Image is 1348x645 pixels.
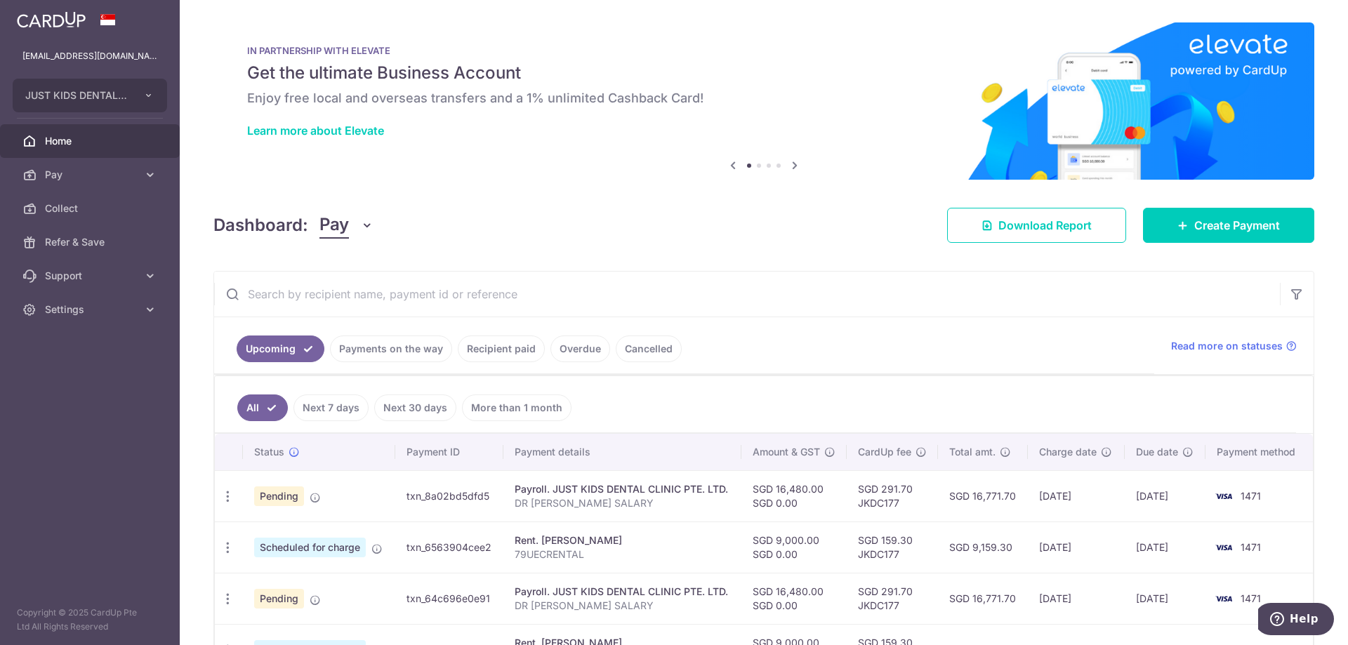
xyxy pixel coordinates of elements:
[45,235,138,249] span: Refer & Save
[254,486,304,506] span: Pending
[1125,573,1205,624] td: [DATE]
[45,201,138,215] span: Collect
[858,445,911,459] span: CardUp fee
[214,272,1280,317] input: Search by recipient name, payment id or reference
[1125,470,1205,521] td: [DATE]
[550,335,610,362] a: Overdue
[938,521,1028,573] td: SGD 9,159.30
[938,470,1028,521] td: SGD 16,771.70
[462,394,571,421] a: More than 1 month
[1171,339,1283,353] span: Read more on statuses
[1039,445,1097,459] span: Charge date
[741,521,847,573] td: SGD 9,000.00 SGD 0.00
[503,434,741,470] th: Payment details
[1125,521,1205,573] td: [DATE]
[515,533,730,547] div: Rent. [PERSON_NAME]
[247,90,1281,107] h6: Enjoy free local and overseas transfers and a 1% unlimited Cashback Card!
[515,585,730,599] div: Payroll. JUST KIDS DENTAL CLINIC PTE. LTD.
[1241,490,1261,502] span: 1471
[515,547,730,561] p: 79UECRENTAL
[330,335,452,362] a: Payments on the way
[395,521,503,573] td: txn_6563904cee2
[938,573,1028,624] td: SGD 16,771.70
[1143,208,1314,243] a: Create Payment
[515,482,730,496] div: Payroll. JUST KIDS DENTAL CLINIC PTE. LTD.
[237,335,324,362] a: Upcoming
[1136,445,1178,459] span: Due date
[847,470,938,521] td: SGD 291.70 JKDC177
[254,445,284,459] span: Status
[847,573,938,624] td: SGD 291.70 JKDC177
[213,22,1314,180] img: Renovation banner
[515,496,730,510] p: DR [PERSON_NAME] SALARY
[319,212,374,239] button: Pay
[1241,592,1261,604] span: 1471
[998,217,1092,234] span: Download Report
[45,134,138,148] span: Home
[741,573,847,624] td: SGD 16,480.00 SGD 0.00
[293,394,369,421] a: Next 7 days
[1028,470,1124,521] td: [DATE]
[741,470,847,521] td: SGD 16,480.00 SGD 0.00
[25,88,129,102] span: JUST KIDS DENTAL CLINIC PTE. LTD.
[947,208,1126,243] a: Download Report
[374,394,456,421] a: Next 30 days
[247,124,384,138] a: Learn more about Elevate
[515,599,730,613] p: DR [PERSON_NAME] SALARY
[1210,590,1238,607] img: Bank Card
[247,62,1281,84] h5: Get the ultimate Business Account
[1028,573,1124,624] td: [DATE]
[753,445,820,459] span: Amount & GST
[22,49,157,63] p: [EMAIL_ADDRESS][DOMAIN_NAME]
[1210,488,1238,505] img: Bank Card
[1241,541,1261,553] span: 1471
[319,212,349,239] span: Pay
[616,335,682,362] a: Cancelled
[45,269,138,283] span: Support
[1258,603,1334,638] iframe: Opens a widget where you can find more information
[395,470,503,521] td: txn_8a02bd5dfd5
[395,573,503,624] td: txn_64c696e0e91
[17,11,86,28] img: CardUp
[1171,339,1297,353] a: Read more on statuses
[213,213,308,238] h4: Dashboard:
[237,394,288,421] a: All
[45,168,138,182] span: Pay
[13,79,167,112] button: JUST KIDS DENTAL CLINIC PTE. LTD.
[949,445,996,459] span: Total amt.
[1028,521,1124,573] td: [DATE]
[847,521,938,573] td: SGD 159.30 JKDC177
[45,302,138,317] span: Settings
[254,589,304,609] span: Pending
[1205,434,1313,470] th: Payment method
[395,434,503,470] th: Payment ID
[1210,539,1238,556] img: Bank Card
[254,538,366,557] span: Scheduled for charge
[247,45,1281,56] p: IN PARTNERSHIP WITH ELEVATE
[1194,217,1280,234] span: Create Payment
[458,335,545,362] a: Recipient paid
